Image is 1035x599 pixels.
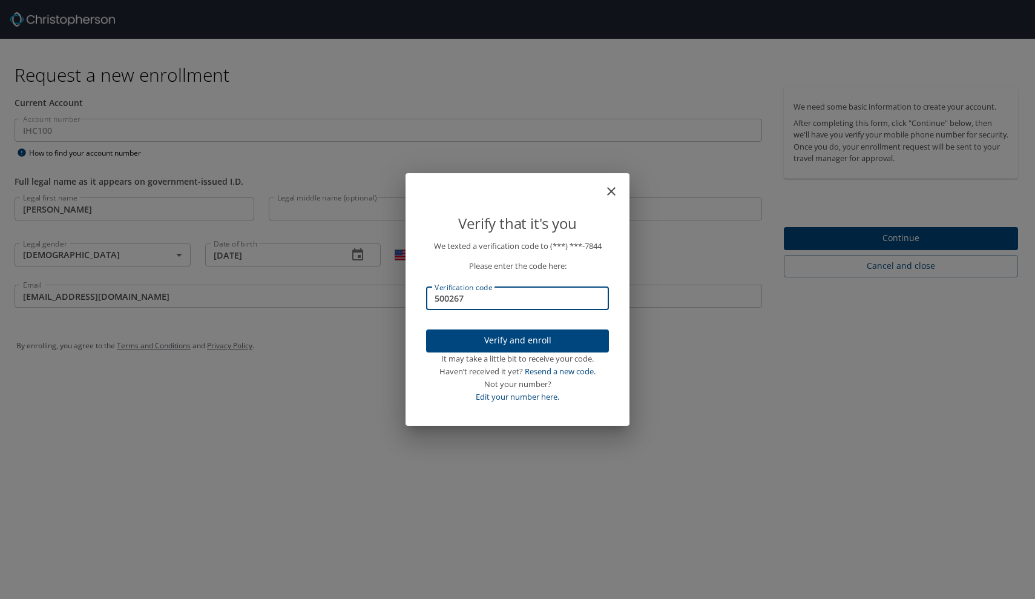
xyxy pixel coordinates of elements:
button: close [610,178,625,193]
span: Verify and enroll [436,333,599,348]
div: It may take a little bit to receive your code. [426,352,609,365]
button: Verify and enroll [426,329,609,353]
p: We texted a verification code to (***) ***- 7844 [426,240,609,253]
div: Not your number? [426,378,609,391]
a: Resend a new code. [525,366,596,377]
p: Verify that it's you [426,212,609,235]
div: Haven’t received it yet? [426,365,609,378]
p: Please enter the code here: [426,260,609,273]
a: Edit your number here. [476,391,559,402]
